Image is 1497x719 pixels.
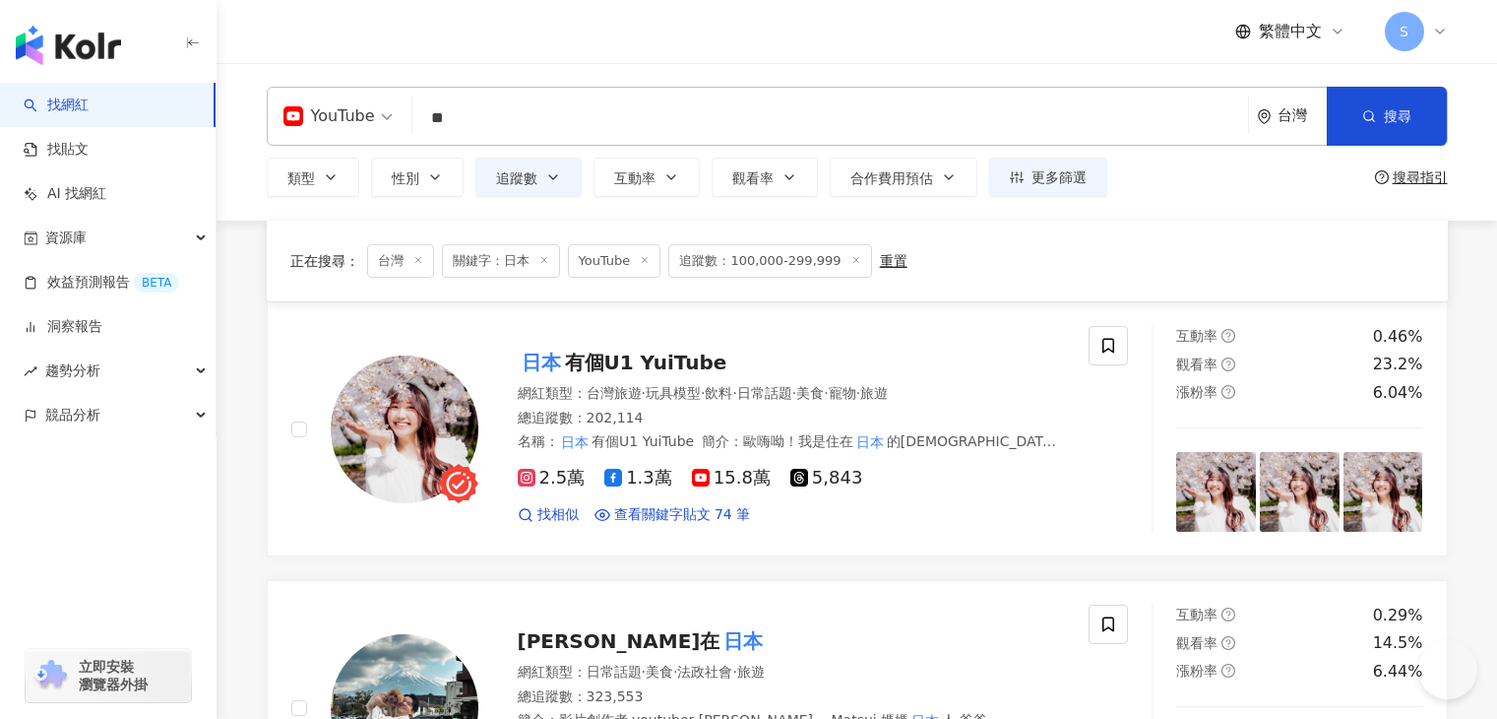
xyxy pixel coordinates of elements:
span: 5,843 [790,468,863,489]
span: 競品分析 [45,393,100,437]
span: 搜尋 [1384,108,1411,124]
span: 名稱 ： [518,433,695,449]
span: 日常話題 [737,385,792,401]
span: question-circle [1375,170,1389,184]
button: 追蹤數 [475,158,582,197]
button: 性別 [371,158,464,197]
div: 總追蹤數 ： 323,553 [518,687,1066,707]
span: · [642,385,646,401]
span: S [1400,21,1408,42]
span: 2.5萬 [518,468,586,489]
mark: 日本 [853,431,887,453]
span: 法政社會 [677,664,732,680]
span: 旅遊 [737,664,765,680]
a: KOL Avatar日本有個U1 YuiTube網紅類型：台灣旅遊·玩具模型·飲料·日常話題·美食·寵物·旅遊總追蹤數：202,114名稱：日本有個U1 YuiTube簡介：歐嗨呦！我是住在日本... [267,301,1448,556]
span: question-circle [1221,358,1235,371]
img: logo [16,26,121,65]
span: · [856,385,860,401]
div: 總追蹤數 ： 202,114 [518,409,1066,428]
span: question-circle [1221,636,1235,650]
span: 趨勢分析 [45,349,100,393]
span: 旅遊 [860,385,888,401]
button: 互動率 [593,158,700,197]
span: 有個U1 YuiTube [592,433,694,449]
span: 追蹤數 [496,170,537,186]
span: 互動率 [1176,607,1217,622]
span: 正在搜尋 ： [290,253,359,269]
div: 網紅類型 ： [518,663,1066,683]
span: 類型 [287,170,315,186]
button: 觀看率 [712,158,818,197]
iframe: Help Scout Beacon - Open [1418,640,1477,699]
span: 合作費用預估 [850,170,933,186]
div: 重置 [880,253,907,269]
span: 性別 [392,170,419,186]
span: environment [1257,109,1272,124]
span: 互動率 [614,170,655,186]
span: · [642,664,646,680]
span: 關鍵字：日本 [442,244,560,278]
span: 有個U1 YuiTube [565,351,727,374]
span: 台灣 [367,244,434,278]
span: · [824,385,828,401]
span: 觀看率 [1176,357,1217,372]
span: 繁體中文 [1259,21,1322,42]
span: 玩具模型 [646,385,701,401]
img: chrome extension [31,660,70,691]
div: 0.29% [1373,605,1423,626]
span: 漲粉率 [1176,663,1217,679]
span: 立即安裝 瀏覽器外掛 [79,658,148,693]
span: 美食 [646,664,673,680]
a: 找相似 [518,505,579,525]
span: [PERSON_NAME]在 [518,629,720,653]
span: question-circle [1221,664,1235,678]
button: 合作費用預估 [830,158,977,197]
div: 23.2% [1373,354,1423,375]
span: · [792,385,796,401]
span: · [701,385,705,401]
mark: 日本 [780,450,814,472]
span: 查看關鍵字貼文 74 筆 [614,505,751,525]
span: 資源庫 [45,216,87,260]
a: chrome extension立即安裝 瀏覽器外掛 [26,649,191,702]
div: 台灣 [1278,107,1327,124]
span: 更多篩選 [1031,169,1087,185]
button: 類型 [267,158,359,197]
span: YouTube [568,244,661,278]
a: 洞察報告 [24,317,102,337]
div: 14.5% [1373,632,1423,654]
a: 查看關鍵字貼文 74 筆 [594,505,751,525]
span: question-circle [1221,608,1235,621]
button: 搜尋 [1327,87,1447,146]
div: YouTube [283,100,375,132]
img: KOL Avatar [331,356,478,503]
a: AI 找網紅 [24,184,106,204]
a: search找網紅 [24,96,89,115]
span: question-circle [1221,329,1235,343]
span: 15.8萬 [692,468,771,489]
span: 飲料 [705,385,732,401]
span: 觀看率 [732,170,774,186]
span: rise [24,364,37,378]
span: 漲粉率 [1176,384,1217,400]
span: question-circle [1221,385,1235,399]
span: · [732,664,736,680]
button: 更多篩選 [989,158,1107,197]
span: 日常話題 [587,664,642,680]
img: post-image [1176,452,1256,532]
span: 互動率 [1176,328,1217,344]
mark: 日本 [719,625,767,657]
div: 6.04% [1373,382,1423,404]
span: · [673,664,677,680]
span: 美食 [796,385,824,401]
span: 找相似 [537,505,579,525]
mark: 日本 [559,431,593,453]
mark: 日本 [706,450,739,472]
span: 歐嗨呦！我是住在 [743,433,853,449]
span: 台灣旅遊 [587,385,642,401]
img: post-image [1260,452,1340,532]
div: 0.46% [1373,326,1423,348]
img: post-image [1343,452,1423,532]
span: 追蹤數：100,000-299,999 [668,244,871,278]
div: 網紅類型 ： [518,384,1066,404]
